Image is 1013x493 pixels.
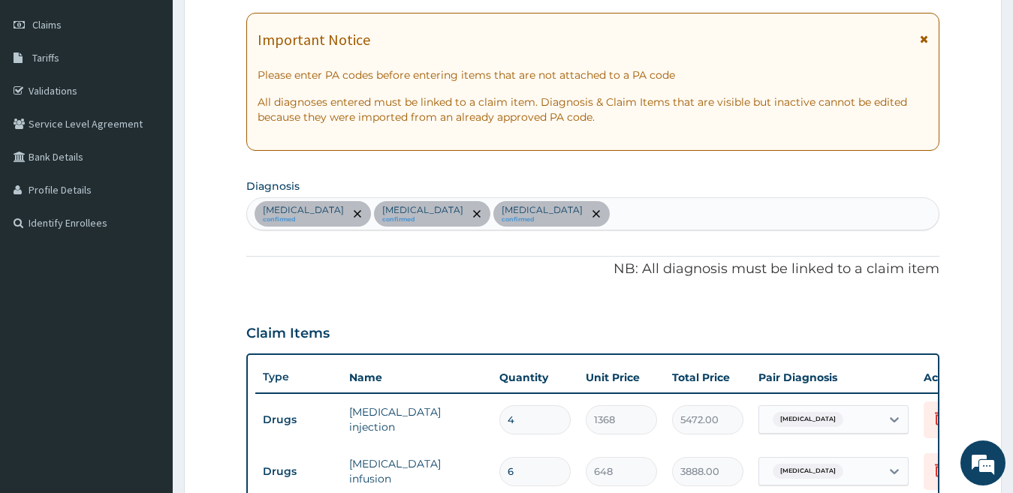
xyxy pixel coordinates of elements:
h1: Important Notice [258,32,370,48]
span: Claims [32,18,62,32]
td: [MEDICAL_DATA] injection [342,397,492,442]
small: confirmed [382,216,463,224]
span: remove selection option [470,207,484,221]
textarea: Type your message and hit 'Enter' [8,331,286,383]
span: remove selection option [351,207,364,221]
th: Actions [916,362,991,392]
th: Total Price [665,362,751,392]
th: Name [342,362,492,392]
span: Tariffs [32,51,59,65]
span: remove selection option [589,207,603,221]
p: Please enter PA codes before entering items that are not attached to a PA code [258,68,929,83]
small: confirmed [263,216,344,224]
td: Drugs [255,406,342,434]
small: confirmed [502,216,583,224]
p: [MEDICAL_DATA] [502,204,583,216]
span: We're online! [87,149,207,301]
th: Type [255,363,342,391]
td: Drugs [255,458,342,485]
img: d_794563401_company_1708531726252_794563401 [28,75,61,113]
p: NB: All diagnosis must be linked to a claim item [246,260,940,279]
p: All diagnoses entered must be linked to a claim item. Diagnosis & Claim Items that are visible bu... [258,95,929,125]
span: [MEDICAL_DATA] [773,464,843,479]
label: Diagnosis [246,179,300,194]
p: [MEDICAL_DATA] [382,204,463,216]
span: [MEDICAL_DATA] [773,412,843,427]
div: Chat with us now [78,84,252,104]
th: Pair Diagnosis [751,362,916,392]
h3: Claim Items [246,326,330,342]
p: [MEDICAL_DATA] [263,204,344,216]
th: Unit Price [578,362,665,392]
div: Minimize live chat window [246,8,282,44]
th: Quantity [492,362,578,392]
